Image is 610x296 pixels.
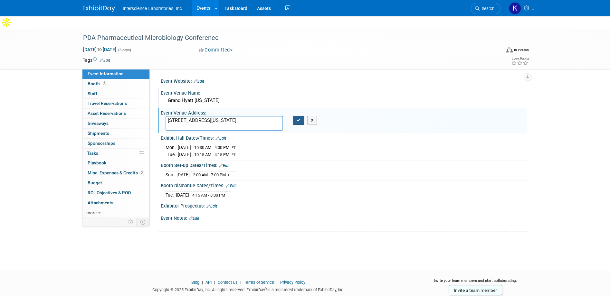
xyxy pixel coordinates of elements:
span: Shipments [88,131,109,136]
td: Mon. [166,144,178,151]
span: Asset Reservations [88,111,126,116]
a: Edit [194,79,204,84]
a: Contact Us [218,280,238,285]
a: Search [471,3,500,14]
span: Interscience Laboratories, Inc [123,6,182,11]
a: Giveaways [82,119,149,128]
span: Event Information [88,71,124,76]
sup: ® [265,287,267,290]
span: Search [480,6,494,11]
img: Format-Inperson.png [506,47,513,52]
a: Misc. Expenses & Credits2 [82,168,149,178]
a: Edit [226,184,237,188]
div: Event Venue Address: [161,108,527,116]
span: more [86,210,97,215]
div: Grand Hyatt [US_STATE] [166,96,522,106]
span: Attachments [88,200,113,205]
span: Sponsorships [88,141,115,146]
span: 4:15 AM - 8:00 PM [192,193,225,198]
a: Edit [219,163,230,168]
a: ROI, Objectives & ROO [82,188,149,198]
span: Booth not reserved yet [101,81,108,86]
span: [DATE] [DATE] [83,47,117,52]
span: to [97,47,103,52]
a: Booth [82,79,149,89]
div: Event Format [462,46,529,56]
td: Sun. [166,171,176,178]
div: Event Website: [161,76,527,85]
a: Edit [189,216,199,221]
a: API [205,280,212,285]
span: ROI, Objectives & ROO [88,190,131,195]
span: 10:15 AM - 4:15 PM [194,152,229,157]
div: PDA Pharmaceutical Microbiology Conference [81,32,491,44]
a: Edit [100,58,110,63]
span: | [239,280,243,285]
a: Staff [82,89,149,99]
a: Asset Reservations [82,109,149,118]
a: Event Information [82,69,149,79]
span: | [275,280,279,285]
span: Booth [88,81,108,86]
td: [DATE] [178,144,191,151]
td: [DATE] [178,151,191,158]
span: | [213,280,217,285]
a: Tasks [82,149,149,158]
span: Giveaways [88,121,109,126]
button: X [307,116,317,125]
span: | [200,280,205,285]
div: Booth Dismantle Dates/Times: [161,181,527,189]
span: Staff [88,91,97,96]
a: Edit [206,204,217,208]
div: Event Rating [511,57,529,60]
div: Copyright © 2025 ExhibitDay, Inc. All rights reserved. ExhibitDay is a registered trademark of Ex... [83,285,414,293]
button: Committed [197,47,235,53]
img: ExhibitDay [83,5,115,12]
a: Blog [191,280,199,285]
span: Misc. Expenses & Credits [88,170,144,175]
td: [DATE] [176,171,190,178]
a: more [82,208,149,218]
span: 10:30 AM - 4:00 PM [194,145,229,150]
td: [DATE] [176,192,189,199]
span: ET [232,153,236,157]
a: Privacy Policy [280,280,305,285]
span: Tasks [87,151,98,156]
a: Budget [82,178,149,188]
span: ET [228,173,232,177]
span: (3 days) [118,48,131,52]
div: Invite your team members and start collaborating: [424,278,528,288]
a: Invite a team member [449,285,502,295]
div: Booth Set-up Dates/Times: [161,161,527,169]
a: Travel Reservations [82,99,149,108]
a: Sponsorships [82,139,149,148]
span: 2 [139,171,144,175]
span: ET [232,146,236,150]
td: Tags [83,57,110,63]
div: Event Venue Name: [161,88,527,96]
div: In-Person [514,48,529,52]
span: Travel Reservations [88,101,127,106]
a: Edit [215,136,226,141]
td: Tue. [166,151,178,158]
span: Playbook [88,160,106,165]
div: Event Notes: [161,213,527,222]
td: Tue. [166,192,176,199]
td: Toggle Event Tabs [137,218,150,226]
a: Terms of Service [244,280,274,285]
div: Exhibit Hall Dates/Times: [161,133,527,142]
a: Attachments [82,198,149,208]
span: Budget [88,180,102,185]
div: Exhibitor Prospectus: [161,201,527,209]
a: Shipments [82,129,149,138]
a: Playbook [82,158,149,168]
span: 2:00 AM - 7:00 PM [193,172,226,177]
img: Katrina Salka [509,2,521,14]
td: Personalize Event Tab Strip [125,218,137,226]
